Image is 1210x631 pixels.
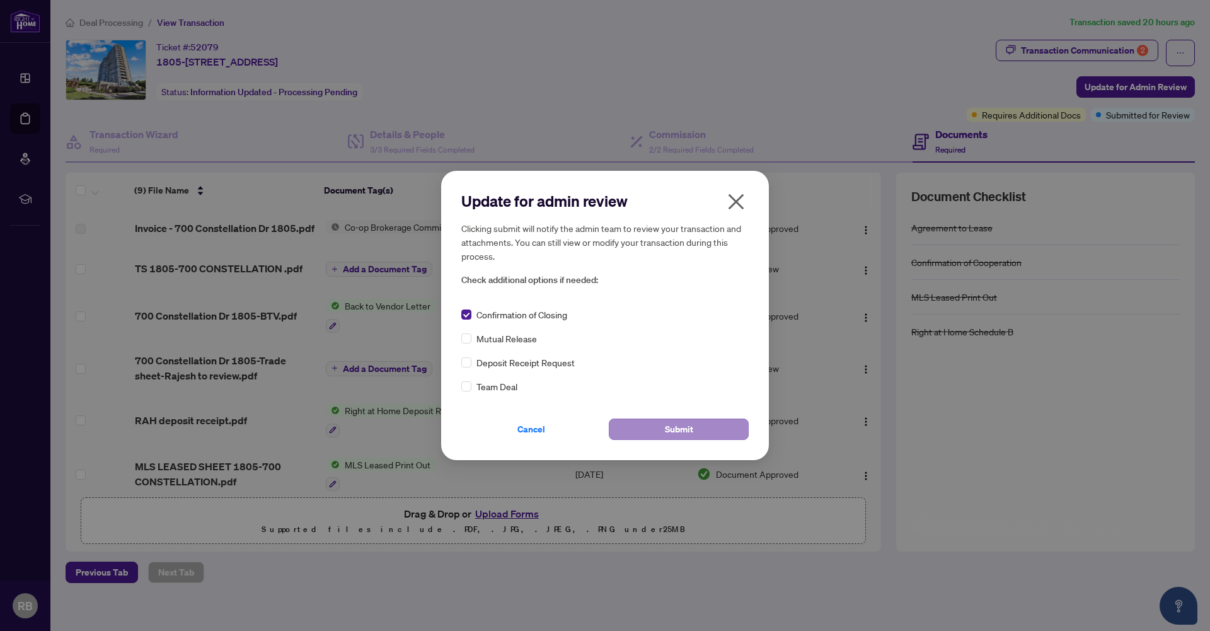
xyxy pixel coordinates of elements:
[476,379,517,393] span: Team Deal
[461,273,749,287] span: Check additional options if needed:
[476,332,537,345] span: Mutual Release
[609,419,749,440] button: Submit
[461,221,749,263] h5: Clicking submit will notify the admin team to review your transaction and attachments. You can st...
[726,192,746,212] span: close
[476,356,575,369] span: Deposit Receipt Request
[665,419,693,439] span: Submit
[517,419,545,439] span: Cancel
[461,419,601,440] button: Cancel
[461,191,749,211] h2: Update for admin review
[476,308,567,321] span: Confirmation of Closing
